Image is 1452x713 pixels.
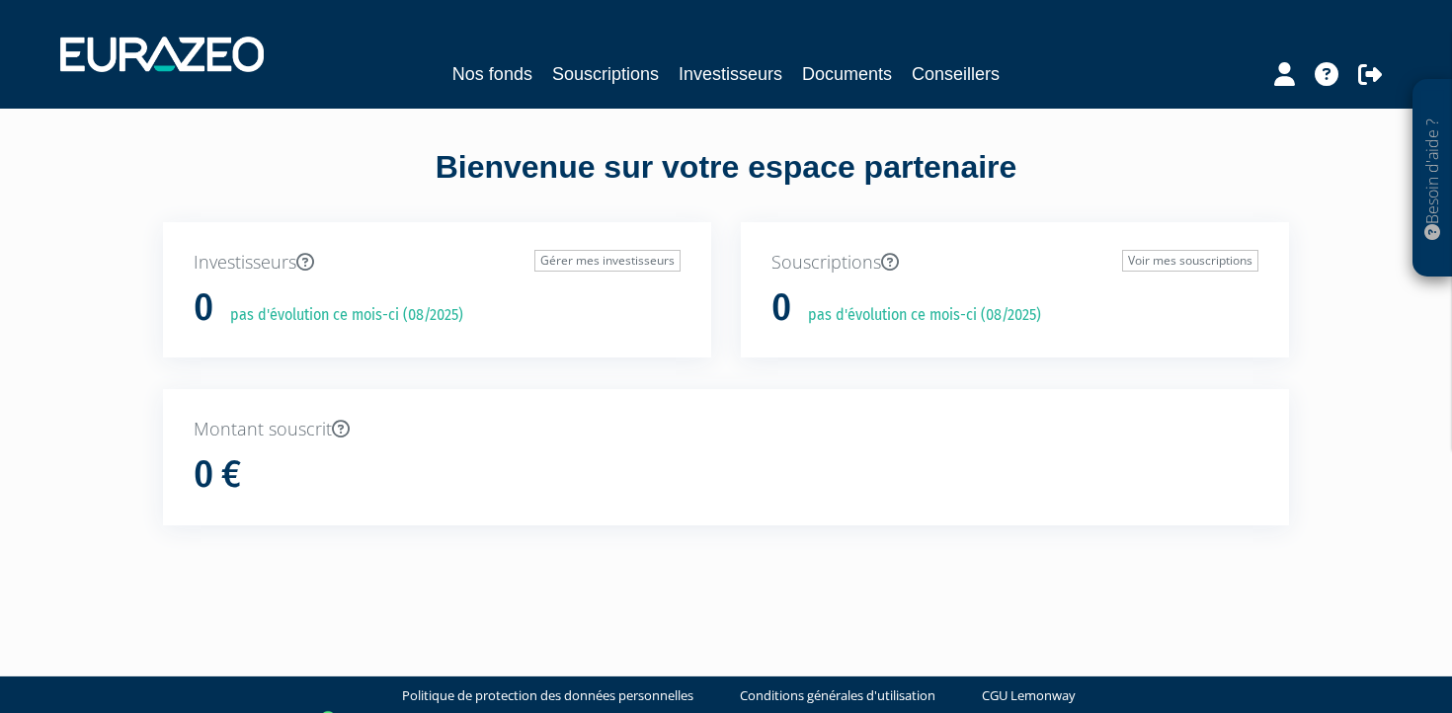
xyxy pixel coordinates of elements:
[802,60,892,88] a: Documents
[912,60,1000,88] a: Conseillers
[740,686,935,705] a: Conditions générales d'utilisation
[148,145,1304,222] div: Bienvenue sur votre espace partenaire
[60,37,264,72] img: 1732889491-logotype_eurazeo_blanc_rvb.png
[402,686,693,705] a: Politique de protection des données personnelles
[1122,250,1258,272] a: Voir mes souscriptions
[194,454,241,496] h1: 0 €
[534,250,681,272] a: Gérer mes investisseurs
[771,287,791,329] h1: 0
[216,304,463,327] p: pas d'évolution ce mois-ci (08/2025)
[194,417,1258,442] p: Montant souscrit
[679,60,782,88] a: Investisseurs
[452,60,532,88] a: Nos fonds
[552,60,659,88] a: Souscriptions
[194,250,681,276] p: Investisseurs
[194,287,213,329] h1: 0
[1421,90,1444,268] p: Besoin d'aide ?
[794,304,1041,327] p: pas d'évolution ce mois-ci (08/2025)
[982,686,1076,705] a: CGU Lemonway
[771,250,1258,276] p: Souscriptions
